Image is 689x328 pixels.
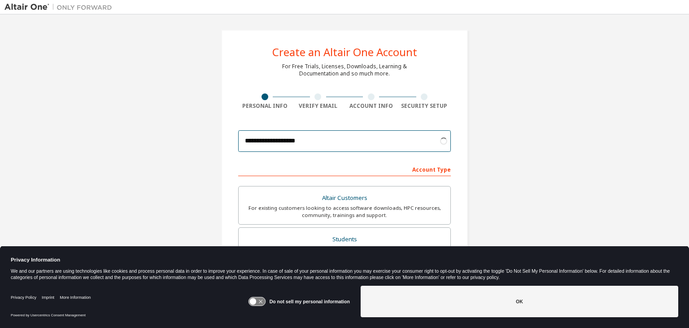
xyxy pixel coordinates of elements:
div: Account Type [238,162,451,176]
div: Personal Info [238,102,292,110]
div: For existing customers looking to access software downloads, HPC resources, community, trainings ... [244,204,445,219]
img: Altair One [4,3,117,12]
div: For Free Trials, Licenses, Downloads, Learning & Documentation and so much more. [282,63,407,77]
div: Verify Email [292,102,345,110]
div: Altair Customers [244,192,445,204]
div: Account Info [344,102,398,110]
div: Security Setup [398,102,451,110]
div: Students [244,233,445,246]
div: Create an Altair One Account [272,47,417,58]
